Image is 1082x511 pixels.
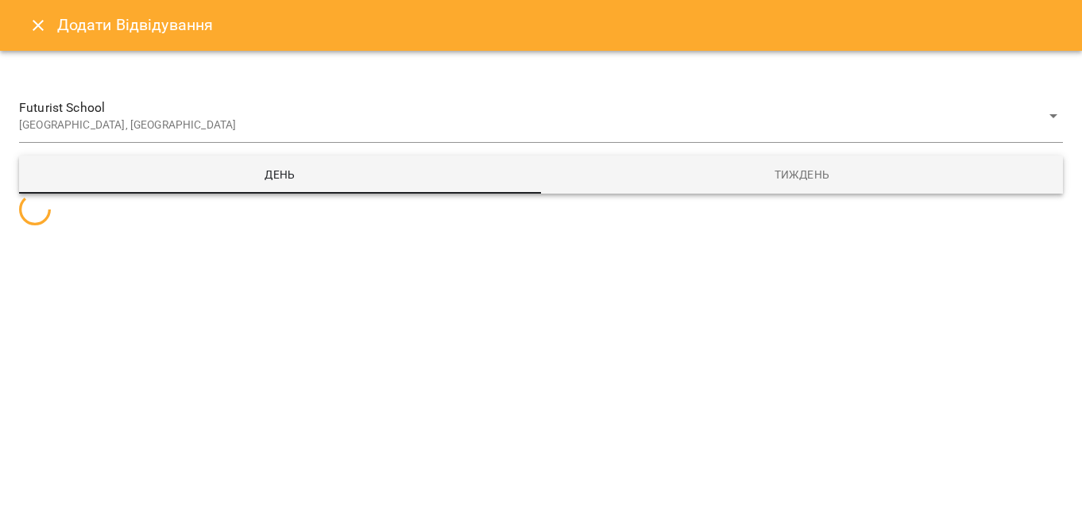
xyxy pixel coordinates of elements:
div: Futurist School[GEOGRAPHIC_DATA], [GEOGRAPHIC_DATA] [19,89,1063,143]
span: Futurist School [19,98,1044,117]
p: [GEOGRAPHIC_DATA], [GEOGRAPHIC_DATA] [19,117,1044,133]
span: День [29,165,531,184]
span: Тиждень [551,165,1053,184]
h6: Додати Відвідування [57,13,214,37]
button: Close [19,6,57,44]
